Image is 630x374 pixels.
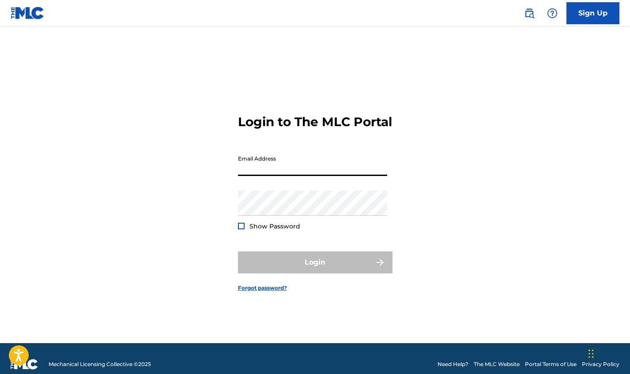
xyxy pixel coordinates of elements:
iframe: Chat Widget [586,332,630,374]
a: Forgot password? [238,284,287,292]
div: Drag [589,340,594,367]
a: Need Help? [438,360,468,368]
span: Show Password [249,222,300,230]
img: search [524,8,535,19]
img: help [547,8,558,19]
a: Privacy Policy [582,360,619,368]
a: The MLC Website [474,360,520,368]
img: logo [11,359,38,370]
a: Sign Up [566,2,619,24]
img: MLC Logo [11,7,45,19]
span: Mechanical Licensing Collective © 2025 [49,360,151,368]
div: Help [543,4,561,22]
a: Public Search [521,4,538,22]
h3: Login to The MLC Portal [238,114,392,130]
a: Portal Terms of Use [525,360,577,368]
